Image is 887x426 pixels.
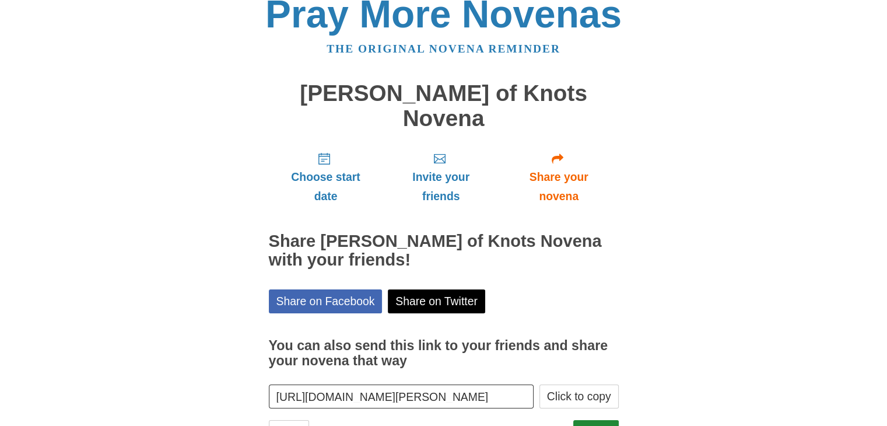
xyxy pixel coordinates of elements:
span: Choose start date [281,167,371,206]
a: Choose start date [269,142,383,212]
a: Invite your friends [383,142,499,212]
a: Share your novena [499,142,619,212]
span: Invite your friends [394,167,487,206]
button: Click to copy [539,385,619,408]
a: Share on Facebook [269,289,383,313]
h2: Share [PERSON_NAME] of Knots Novena with your friends! [269,232,619,270]
h1: [PERSON_NAME] of Knots Novena [269,81,619,131]
span: Share your novena [511,167,607,206]
h3: You can also send this link to your friends and share your novena that way [269,338,619,368]
a: Share on Twitter [388,289,485,313]
a: The original novena reminder [327,43,560,55]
